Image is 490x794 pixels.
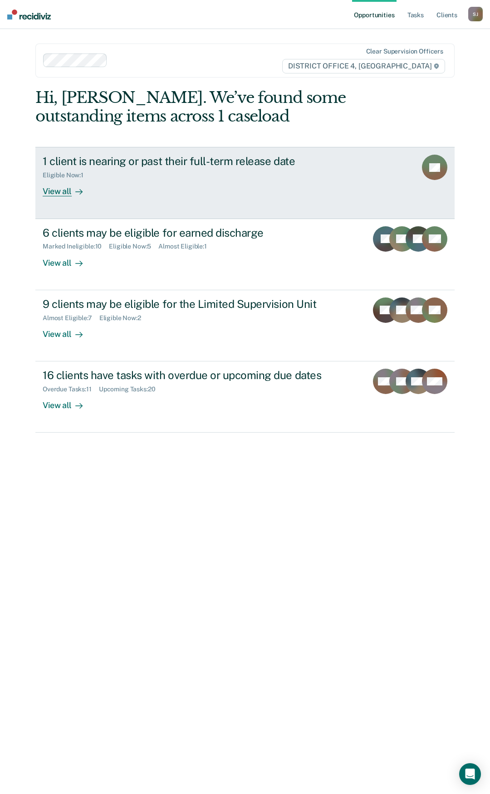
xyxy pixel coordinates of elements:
div: Eligible Now : 1 [43,171,91,179]
div: View all [43,393,93,411]
div: Almost Eligible : 1 [158,243,214,250]
div: Almost Eligible : 7 [43,314,99,322]
div: 6 clients may be eligible for earned discharge [43,226,360,239]
div: View all [43,321,93,339]
div: 9 clients may be eligible for the Limited Supervision Unit [43,297,360,311]
button: SJ [468,7,483,21]
div: View all [43,250,93,268]
div: View all [43,179,93,197]
div: Eligible Now : 5 [109,243,158,250]
a: 9 clients may be eligible for the Limited Supervision UnitAlmost Eligible:7Eligible Now:2View all [35,290,455,361]
div: Clear supervision officers [366,48,443,55]
div: Overdue Tasks : 11 [43,385,99,393]
div: Upcoming Tasks : 20 [99,385,163,393]
img: Recidiviz [7,10,51,19]
div: Marked Ineligible : 10 [43,243,109,250]
a: 1 client is nearing or past their full-term release dateEligible Now:1View all [35,147,455,219]
div: 1 client is nearing or past their full-term release date [43,155,361,168]
a: 16 clients have tasks with overdue or upcoming due datesOverdue Tasks:11Upcoming Tasks:20View all [35,361,455,433]
span: DISTRICT OFFICE 4, [GEOGRAPHIC_DATA] [282,59,445,73]
div: Eligible Now : 2 [99,314,148,322]
div: Open Intercom Messenger [459,763,481,785]
div: 16 clients have tasks with overdue or upcoming due dates [43,369,360,382]
a: 6 clients may be eligible for earned dischargeMarked Ineligible:10Eligible Now:5Almost Eligible:1... [35,219,455,290]
div: Hi, [PERSON_NAME]. We’ve found some outstanding items across 1 caseload [35,88,371,126]
div: S J [468,7,483,21]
